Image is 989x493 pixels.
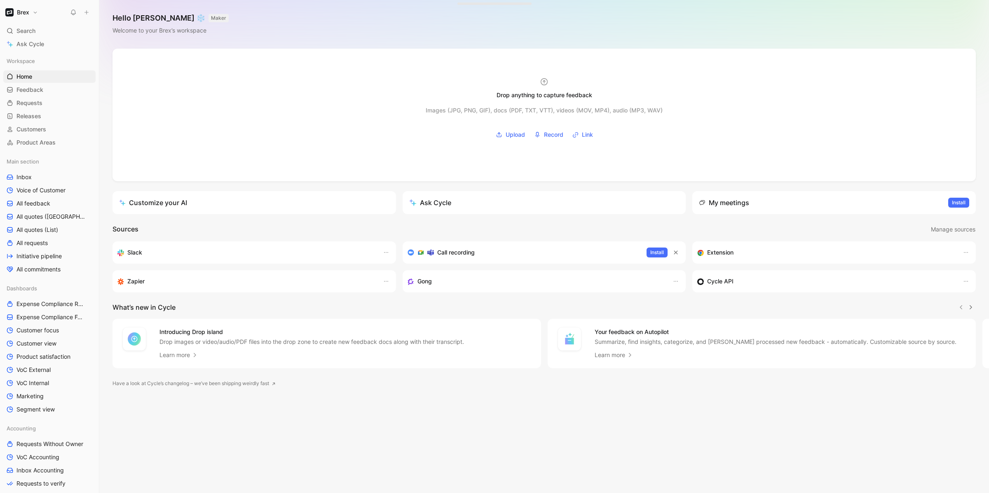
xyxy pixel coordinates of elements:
[16,26,35,36] span: Search
[582,130,593,140] span: Link
[506,130,525,140] span: Upload
[16,173,32,181] span: Inbox
[16,86,43,94] span: Feedback
[699,198,749,208] div: My meetings
[3,110,96,122] a: Releases
[707,248,734,257] h3: Extension
[16,112,41,120] span: Releases
[127,276,145,286] h3: Zapier
[3,438,96,450] a: Requests Without Owner
[3,237,96,249] a: All requests
[3,136,96,149] a: Product Areas
[159,327,464,337] h4: Introducing Drop island
[16,339,56,348] span: Customer view
[16,252,62,260] span: Initiative pipeline
[3,464,96,477] a: Inbox Accounting
[3,55,96,67] div: Workspace
[3,477,96,490] a: Requests to verify
[16,392,44,400] span: Marketing
[3,350,96,363] a: Product satisfaction
[3,25,96,37] div: Search
[7,424,36,432] span: Accounting
[112,302,176,312] h2: What’s new in Cycle
[16,265,61,273] span: All commitments
[650,248,664,257] span: Install
[3,311,96,323] a: Expense Compliance Feedback
[3,364,96,376] a: VoC External
[16,138,56,147] span: Product Areas
[931,224,975,234] span: Manage sources
[3,337,96,350] a: Customer view
[408,248,640,257] div: Record & transcribe meetings from Zoom, Meet & Teams.
[3,171,96,183] a: Inbox
[3,282,96,416] div: DashboardsExpense Compliance RequestsExpense Compliance FeedbackCustomer focusCustomer viewProduc...
[16,466,64,474] span: Inbox Accounting
[127,248,142,257] h3: Slack
[16,186,66,194] span: Voice of Customer
[117,248,375,257] div: Sync your customers, send feedback and get updates in Slack
[112,191,396,214] a: Customize your AI
[3,422,96,435] div: Accounting
[3,7,40,18] button: BrexBrex
[497,90,592,100] div: Drop anything to capture feedback
[647,248,668,257] button: Install
[112,224,138,235] h2: Sources
[3,38,96,50] a: Ask Cycle
[437,248,475,257] h3: Call recording
[5,8,14,16] img: Brex
[3,155,96,276] div: Main sectionInboxVoice of CustomerAll feedbackAll quotes ([GEOGRAPHIC_DATA])All quotes (List)All ...
[16,326,59,334] span: Customer focus
[3,298,96,310] a: Expense Compliance Requests
[493,129,528,141] button: Upload
[3,377,96,389] a: VoC Internal
[117,276,375,286] div: Capture feedback from thousands of sources with Zapier (survey results, recordings, sheets, etc).
[16,300,85,308] span: Expense Compliance Requests
[112,26,229,35] div: Welcome to your Brex’s workspace
[112,379,276,388] a: Have a look at Cycle’s changelog – we’ve been shipping weirdly fast
[697,276,954,286] div: Sync customers & send feedback from custom sources. Get inspired by our favorite use case
[16,226,58,234] span: All quotes (List)
[16,39,44,49] span: Ask Cycle
[7,284,37,292] span: Dashboards
[119,198,187,208] div: Customize your AI
[16,453,59,461] span: VoC Accounting
[16,440,83,448] span: Requests Without Owner
[595,350,633,360] a: Learn more
[707,276,734,286] h3: Cycle API
[16,353,70,361] span: Product satisfaction
[7,157,39,166] span: Main section
[16,479,66,488] span: Requests to verify
[3,324,96,336] a: Customer focus
[159,350,198,360] a: Learn more
[16,125,46,133] span: Customers
[16,313,86,321] span: Expense Compliance Feedback
[3,197,96,210] a: All feedback
[408,276,665,286] div: Capture feedback from your incoming calls
[409,198,451,208] div: Ask Cycle
[952,199,966,207] span: Install
[3,282,96,294] div: Dashboards
[16,99,42,107] span: Requests
[3,184,96,196] a: Voice of Customer
[3,70,96,83] a: Home
[16,213,86,221] span: All quotes ([GEOGRAPHIC_DATA])
[16,199,50,208] span: All feedback
[209,14,229,22] button: MAKER
[569,129,596,141] button: Link
[417,276,432,286] h3: Gong
[595,338,956,346] p: Summarize, find insights, categorize, and [PERSON_NAME] processed new feedback - automatically. C...
[3,250,96,262] a: Initiative pipeline
[3,155,96,168] div: Main section
[697,248,954,257] div: Capture feedback from anywhere on the web
[16,239,48,247] span: All requests
[112,13,229,23] h1: Hello [PERSON_NAME] ❄️
[403,191,686,214] button: Ask Cycle
[3,210,96,223] a: All quotes ([GEOGRAPHIC_DATA])
[7,57,35,65] span: Workspace
[3,403,96,416] a: Segment view
[531,129,566,141] button: Record
[426,105,663,115] div: Images (JPG, PNG, GIF), docs (PDF, TXT, VTT), videos (MOV, MP4), audio (MP3, WAV)
[16,405,55,414] span: Segment view
[3,224,96,236] a: All quotes (List)
[3,451,96,463] a: VoC Accounting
